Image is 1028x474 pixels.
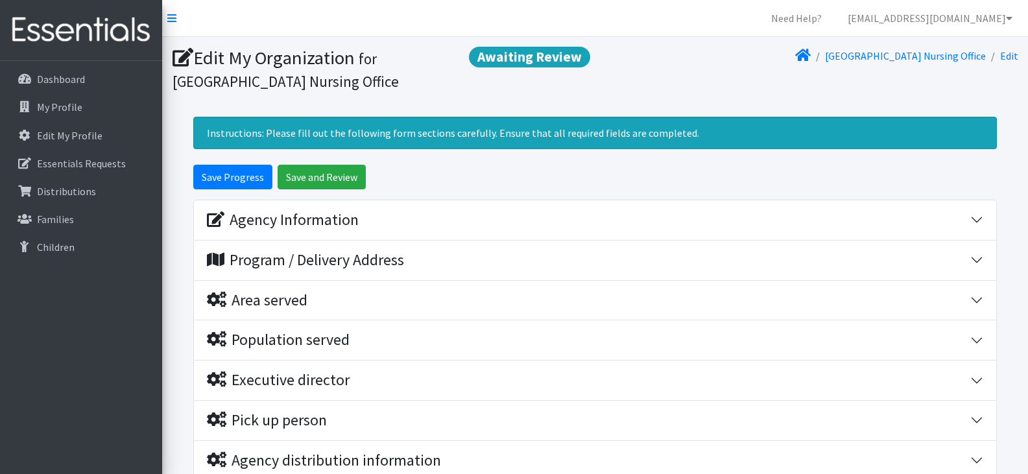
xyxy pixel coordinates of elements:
[5,178,157,204] a: Distributions
[194,401,996,440] button: Pick up person
[194,361,996,400] button: Executive director
[37,129,102,142] p: Edit My Profile
[37,213,74,226] p: Families
[193,165,272,189] input: Save Progress
[37,101,82,113] p: My Profile
[837,5,1023,31] a: [EMAIL_ADDRESS][DOMAIN_NAME]
[207,251,404,270] div: Program / Delivery Address
[193,117,997,149] div: Instructions: Please fill out the following form sections carefully. Ensure that all required fie...
[194,241,996,280] button: Program / Delivery Address
[37,157,126,170] p: Essentials Requests
[825,49,986,62] a: [GEOGRAPHIC_DATA] Nursing Office
[469,47,590,67] span: Awaiting Review
[37,185,96,198] p: Distributions
[37,73,85,86] p: Dashboard
[207,411,327,430] div: Pick up person
[207,451,441,470] div: Agency distribution information
[5,94,157,120] a: My Profile
[278,165,366,189] input: Save and Review
[173,49,399,91] small: for [GEOGRAPHIC_DATA] Nursing Office
[1000,49,1018,62] a: Edit
[37,241,75,254] p: Children
[194,200,996,240] button: Agency Information
[207,291,307,310] div: Area served
[5,8,157,52] img: HumanEssentials
[5,206,157,232] a: Families
[194,320,996,360] button: Population served
[173,47,591,91] h1: Edit My Organization
[5,234,157,260] a: Children
[5,150,157,176] a: Essentials Requests
[207,211,359,230] div: Agency Information
[5,66,157,92] a: Dashboard
[207,371,350,390] div: Executive director
[207,331,350,350] div: Population served
[5,123,157,148] a: Edit My Profile
[761,5,832,31] a: Need Help?
[194,281,996,320] button: Area served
